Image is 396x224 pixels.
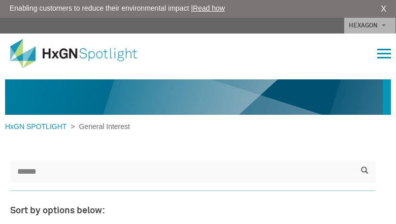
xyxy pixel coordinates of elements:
[10,206,376,216] h3: Sort by options below:
[381,3,386,15] a: X
[193,4,225,12] a: Read how
[10,3,225,14] span: Enabling customers to reduce their environmental impact |
[5,121,130,132] div: >
[5,122,71,131] a: HxGN SPOTLIGHT
[75,122,130,131] span: General Interest
[344,18,395,34] a: HEXAGON
[10,39,152,69] img: HxGN Spotlight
